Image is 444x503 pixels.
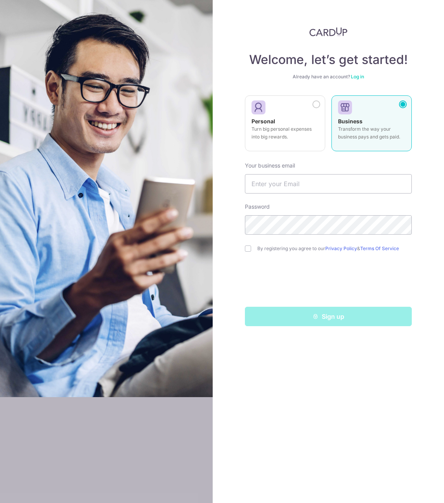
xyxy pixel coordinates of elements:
p: Turn big personal expenses into big rewards. [251,125,319,141]
a: Privacy Policy [325,245,357,251]
h4: Welcome, let’s get started! [245,52,412,67]
a: Business Transform the way your business pays and gets paid. [331,95,412,156]
a: Personal Turn big personal expenses into big rewards. [245,95,325,156]
div: Already have an account? [245,74,412,80]
label: Your business email [245,162,295,169]
a: Log in [351,74,364,80]
strong: Business [338,118,362,124]
label: By registering you agree to our & [257,245,412,252]
iframe: reCAPTCHA [269,267,387,297]
strong: Personal [251,118,275,124]
input: Enter your Email [245,174,412,194]
img: CardUp Logo [309,27,347,36]
p: Transform the way your business pays and gets paid. [338,125,405,141]
a: Terms Of Service [360,245,399,251]
label: Password [245,203,270,211]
